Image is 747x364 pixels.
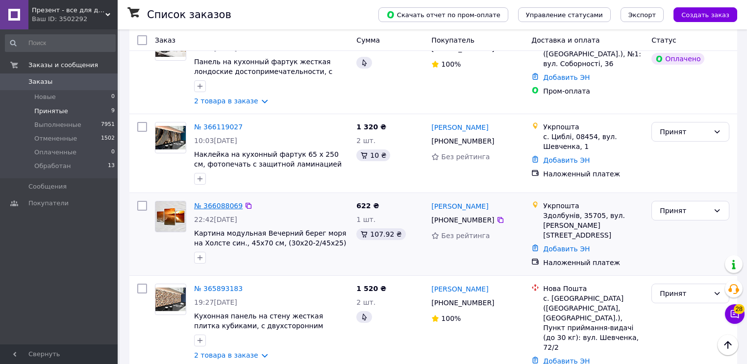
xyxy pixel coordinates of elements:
div: Наложенный платеж [543,169,644,179]
span: Выполненные [34,121,81,129]
a: № 365893183 [194,285,243,292]
span: 1 520 ₴ [356,285,386,292]
span: Управление статусами [526,11,603,19]
div: [PHONE_NUMBER] [429,134,496,148]
button: Экспорт [621,7,664,22]
span: Скачать отчет по пром-оплате [386,10,500,19]
span: Без рейтинга [441,153,490,161]
span: 0 [111,93,115,101]
span: 13 [108,162,115,170]
div: Укрпошта [543,122,644,132]
span: 0 [111,148,115,157]
span: Принятые [34,107,68,116]
div: Боярка ([GEOGRAPHIC_DATA].), №1: вул. Соборності, 36 [543,39,644,69]
a: [PERSON_NAME] [431,284,488,294]
span: 100% [441,60,461,68]
div: Принят [660,288,709,299]
button: Наверх [718,335,738,355]
span: Покупатель [431,36,474,44]
span: 2 шт. [356,137,375,145]
img: Фото товару [155,288,186,311]
div: 107.92 ₴ [356,228,405,240]
span: 2 шт. [356,298,375,306]
div: [PHONE_NUMBER] [429,213,496,227]
a: Картина модульная Вечерний берег моря на Холсте син., 45х70 см, (30x20-2/45x25) [194,229,347,247]
span: Статус [651,36,676,44]
span: Доставка и оплата [531,36,599,44]
div: Оплачено [651,53,704,65]
span: Презент - все для декора [32,6,105,15]
a: 2 товара в заказе [194,97,258,105]
a: Добавить ЭН [543,245,590,253]
div: Ваш ID: 3502292 [32,15,118,24]
span: Без рейтинга [441,232,490,240]
button: Создать заказ [673,7,737,22]
span: 10:03[DATE] [194,137,237,145]
span: 22:42[DATE] [194,216,237,223]
a: № 366088069 [194,202,243,210]
span: 9 [111,107,115,116]
a: № 366119027 [194,123,243,131]
div: Укрпошта [543,201,644,211]
div: с. Циблі, 08454, вул. Шевченка, 1 [543,132,644,151]
button: Скачать отчет по пром-оплате [378,7,508,22]
div: Здолбунів, 35705, вул. [PERSON_NAME][STREET_ADDRESS] [543,211,644,240]
div: 10 ₴ [356,149,390,161]
a: Наклейка на кухонный фартук 65 х 250 см, фотопечать с защитной ламинацией Мрамор серый с золотом [194,150,342,178]
button: Управление статусами [518,7,611,22]
span: 1 320 ₴ [356,123,386,131]
span: Заказ [155,36,175,44]
span: Новые [34,93,56,101]
span: 28 [734,304,745,314]
input: Поиск [5,34,116,52]
a: Добавить ЭН [543,156,590,164]
img: Фото товару [155,201,186,232]
span: Отмененные [34,134,77,143]
span: 19:27[DATE] [194,298,237,306]
span: Оплаченные [34,148,76,157]
div: Наложенный платеж [543,258,644,267]
button: Чат с покупателем28 [725,304,745,324]
img: Фото товару [155,126,186,149]
span: Сообщения [28,182,67,191]
div: Принят [660,205,709,216]
div: [PHONE_NUMBER] [429,296,496,310]
span: 7951 [101,121,115,129]
a: 2 товара в заказе [194,351,258,359]
div: Пром-оплата [543,86,644,96]
a: Кухонная панель на стену жесткая плитка кубиками, с двухсторонним скотчем 62 х 205 см, 1,2 мм [194,312,323,340]
span: Заказы [28,77,52,86]
span: Создать заказ [681,11,729,19]
span: 100% [441,315,461,322]
a: Фото товару [155,122,186,153]
span: 1 шт. [356,216,375,223]
span: Покупатели [28,199,69,208]
a: Фото товару [155,284,186,315]
div: Принят [660,126,709,137]
span: Экспорт [628,11,656,19]
h1: Список заказов [147,9,231,21]
div: Нова Пошта [543,284,644,293]
span: Заказы и сообщения [28,61,98,70]
a: [PERSON_NAME] [431,122,488,132]
a: [PERSON_NAME] [431,201,488,211]
span: Обработан [34,162,71,170]
a: Панель на кухонный фартук жесткая лондоские достопримечательности, с двухсторонним скотчем 62 х 2... [194,58,341,95]
a: Добавить ЭН [543,73,590,81]
a: Создать заказ [664,10,737,18]
span: 1502 [101,134,115,143]
span: 622 ₴ [356,202,379,210]
span: Сумма [356,36,380,44]
div: с. [GEOGRAPHIC_DATA] ([GEOGRAPHIC_DATA], [GEOGRAPHIC_DATA].), Пункт приймання-видачі (до 30 кг): ... [543,293,644,352]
